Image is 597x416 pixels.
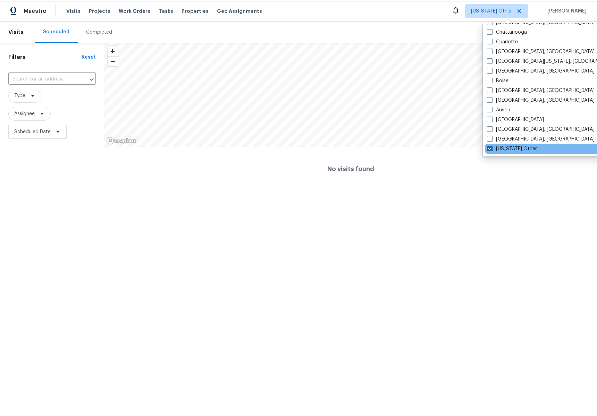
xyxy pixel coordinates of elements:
span: Projects [89,8,110,15]
input: Search for an address... [8,74,76,85]
label: [GEOGRAPHIC_DATA], [GEOGRAPHIC_DATA] [487,97,595,104]
canvas: Map [104,43,597,147]
h4: No visits found [327,165,374,172]
label: [GEOGRAPHIC_DATA] [487,116,544,123]
button: Open [87,75,96,84]
div: Reset [82,54,96,61]
span: [US_STATE] Other [471,8,512,15]
button: Zoom out [108,56,118,66]
label: Chattanooga [487,29,527,36]
span: Zoom out [108,57,118,66]
div: Scheduled [43,28,69,35]
label: [GEOGRAPHIC_DATA], [GEOGRAPHIC_DATA] [487,87,595,94]
a: Mapbox homepage [106,137,137,145]
span: Assignee [14,110,35,117]
span: Work Orders [119,8,150,15]
label: Boise [487,77,508,84]
label: [US_STATE] Other [487,145,537,152]
label: [GEOGRAPHIC_DATA], [GEOGRAPHIC_DATA] [487,48,595,55]
div: Completed [86,29,112,36]
label: Austin [487,107,510,113]
label: Charlotte [487,39,518,45]
label: [GEOGRAPHIC_DATA], [GEOGRAPHIC_DATA] [487,136,595,143]
span: Geo Assignments [217,8,262,15]
label: [GEOGRAPHIC_DATA], [GEOGRAPHIC_DATA] [487,68,595,75]
label: [GEOGRAPHIC_DATA], [GEOGRAPHIC_DATA] [487,126,595,133]
span: Tasks [159,9,173,14]
span: Visits [66,8,81,15]
button: Zoom in [108,46,118,56]
span: [PERSON_NAME] [545,8,587,15]
span: Type [14,92,25,99]
h1: Filters [8,54,82,61]
span: Scheduled Date [14,128,51,135]
span: Visits [8,25,24,40]
span: Maestro [24,8,47,15]
span: Properties [182,8,209,15]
